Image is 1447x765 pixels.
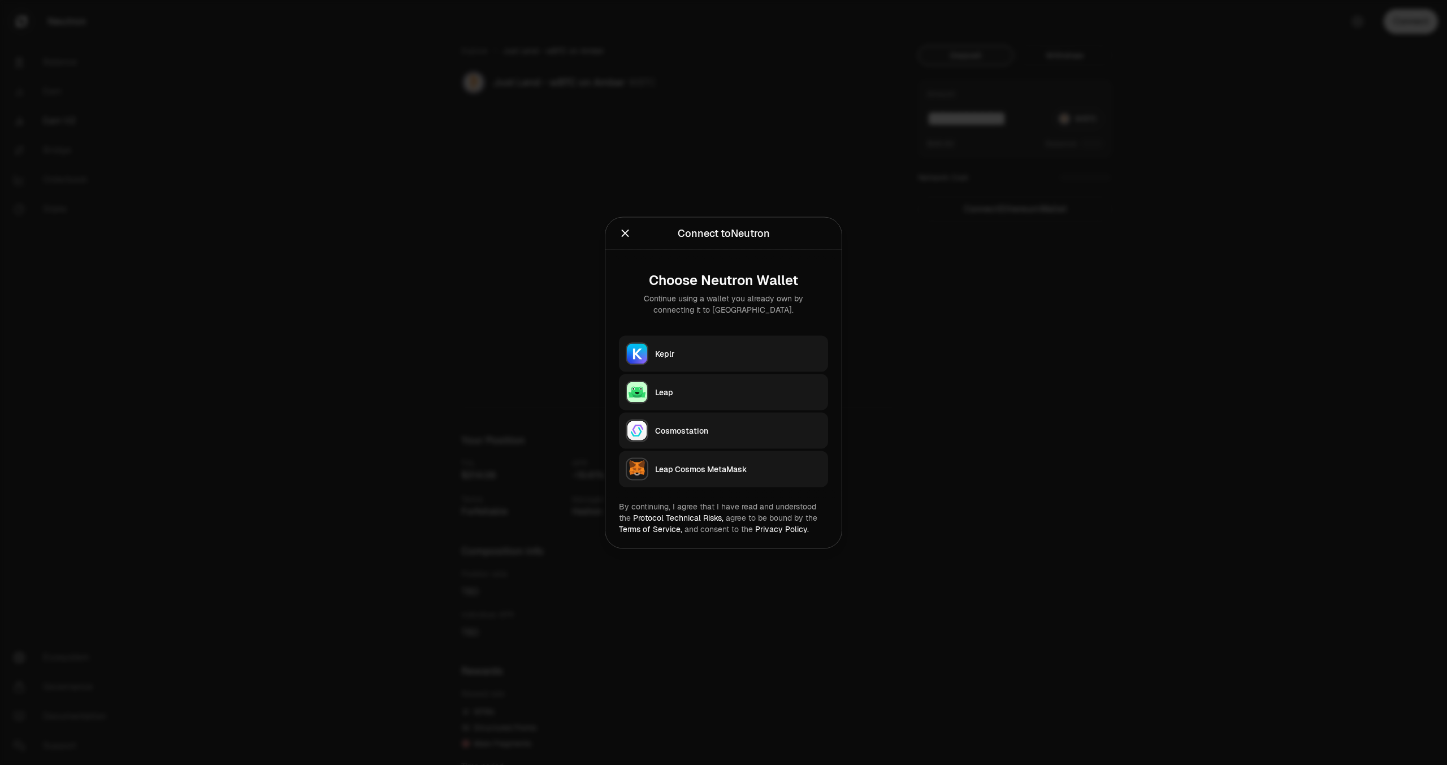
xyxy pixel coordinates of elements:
div: Connect to Neutron [678,225,770,241]
div: Cosmostation [655,425,821,436]
button: Leap Cosmos MetaMaskLeap Cosmos MetaMask [619,451,828,487]
button: CosmostationCosmostation [619,412,828,448]
img: Leap [627,382,647,402]
a: Terms of Service, [619,524,682,534]
a: Protocol Technical Risks, [633,512,723,522]
div: Choose Neutron Wallet [628,272,819,288]
img: Leap Cosmos MetaMask [627,459,647,479]
div: By continuing, I agree that I have read and understood the agree to be bound by the and consent t... [619,500,828,534]
img: Keplr [627,343,647,364]
img: Cosmostation [627,420,647,440]
button: Close [619,225,631,241]
div: Leap Cosmos MetaMask [655,463,821,474]
div: Keplr [655,348,821,359]
button: LeapLeap [619,374,828,410]
a: Privacy Policy. [755,524,809,534]
div: Leap [655,386,821,397]
button: KeplrKeplr [619,335,828,371]
div: Continue using a wallet you already own by connecting it to [GEOGRAPHIC_DATA]. [628,292,819,315]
